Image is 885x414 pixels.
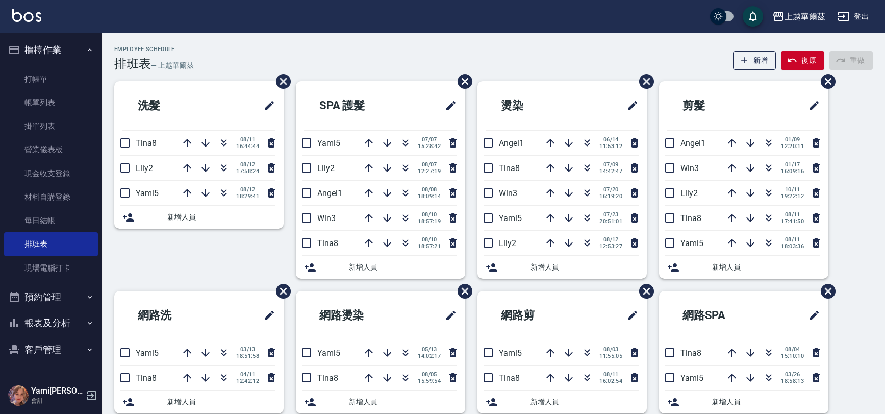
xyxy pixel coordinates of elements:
[781,168,804,175] span: 16:09:16
[712,397,820,407] span: 新增人員
[499,138,524,148] span: Angel1
[418,218,441,225] span: 18:57:19
[785,10,825,23] div: 上越華爾茲
[268,276,292,306] span: 刪除班表
[136,348,159,358] span: Yami5
[667,87,761,124] h2: 剪髮
[802,303,820,328] span: 修改班表的標題
[599,161,622,168] span: 07/09
[599,136,622,143] span: 06/14
[257,93,275,118] span: 修改班表的標題
[4,138,98,161] a: 營業儀表板
[268,66,292,96] span: 刪除班表
[114,46,193,53] h2: Employee Schedule
[236,168,259,175] span: 17:58:24
[122,87,216,124] h2: 洗髮
[418,161,441,168] span: 08/07
[304,297,409,334] h2: 網路燙染
[418,243,441,250] span: 18:57:21
[31,386,83,396] h5: Yami[PERSON_NAME]
[418,211,441,218] span: 08/10
[599,236,622,243] span: 08/12
[712,262,820,273] span: 新增人員
[680,138,705,148] span: Angel1
[781,143,804,150] span: 12:20:11
[4,284,98,310] button: 預約管理
[167,397,275,407] span: 新增人員
[599,186,622,193] span: 07/20
[781,218,804,225] span: 17:41:50
[781,193,804,200] span: 19:22:12
[781,136,804,143] span: 01/09
[4,114,98,138] a: 掛單列表
[781,378,804,384] span: 18:58:13
[599,378,622,384] span: 16:02:54
[486,87,579,124] h2: 燙染
[31,396,83,405] p: 會計
[530,262,639,273] span: 新增人員
[122,297,222,334] h2: 網路洗
[418,378,441,384] span: 15:59:54
[599,218,622,225] span: 20:51:01
[317,238,338,248] span: Tina8
[499,163,520,173] span: Tina8
[599,211,622,218] span: 07/23
[296,391,465,413] div: 新增人員
[317,373,338,383] span: Tina8
[418,346,441,353] span: 05/13
[813,276,837,306] span: 刪除班表
[4,232,98,256] a: 排班表
[4,67,98,91] a: 打帳單
[418,186,441,193] span: 08/08
[317,163,335,173] span: Lily2
[781,243,804,250] span: 18:03:36
[781,353,804,359] span: 15:10:10
[743,6,763,27] button: save
[4,162,98,185] a: 現金收支登錄
[114,391,284,413] div: 新增人員
[236,136,259,143] span: 08/11
[257,303,275,328] span: 修改班表的標題
[659,256,828,279] div: 新增人員
[236,353,259,359] span: 18:51:58
[813,66,837,96] span: 刪除班表
[620,303,639,328] span: 修改班表的標題
[4,256,98,280] a: 現場電腦打卡
[499,373,520,383] span: Tina8
[667,297,771,334] h2: 網路SPA
[620,93,639,118] span: 修改班表的標題
[136,188,159,198] span: Yami5
[236,143,259,150] span: 16:44:44
[136,373,157,383] span: Tina8
[599,353,622,359] span: 11:55:05
[450,276,474,306] span: 刪除班表
[733,51,776,70] button: 新增
[114,57,151,71] h3: 排班表
[499,238,516,248] span: Lily2
[236,378,259,384] span: 12:42:12
[439,93,457,118] span: 修改班表的標題
[530,397,639,407] span: 新增人員
[768,6,829,27] button: 上越華爾茲
[418,136,441,143] span: 07/07
[599,193,622,200] span: 16:19:20
[317,348,340,358] span: Yami5
[781,211,804,218] span: 08/11
[114,206,284,229] div: 新增人員
[4,91,98,114] a: 帳單列表
[4,209,98,232] a: 每日結帳
[499,348,522,358] span: Yami5
[349,262,457,273] span: 新增人員
[236,193,259,200] span: 18:29:41
[296,256,465,279] div: 新增人員
[680,238,703,248] span: Yami5
[680,188,698,198] span: Lily2
[499,213,522,223] span: Yami5
[349,397,457,407] span: 新增人員
[781,51,824,70] button: 復原
[12,9,41,22] img: Logo
[304,87,409,124] h2: SPA 護髮
[418,371,441,378] span: 08/05
[317,188,342,198] span: Angel1
[781,161,804,168] span: 01/17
